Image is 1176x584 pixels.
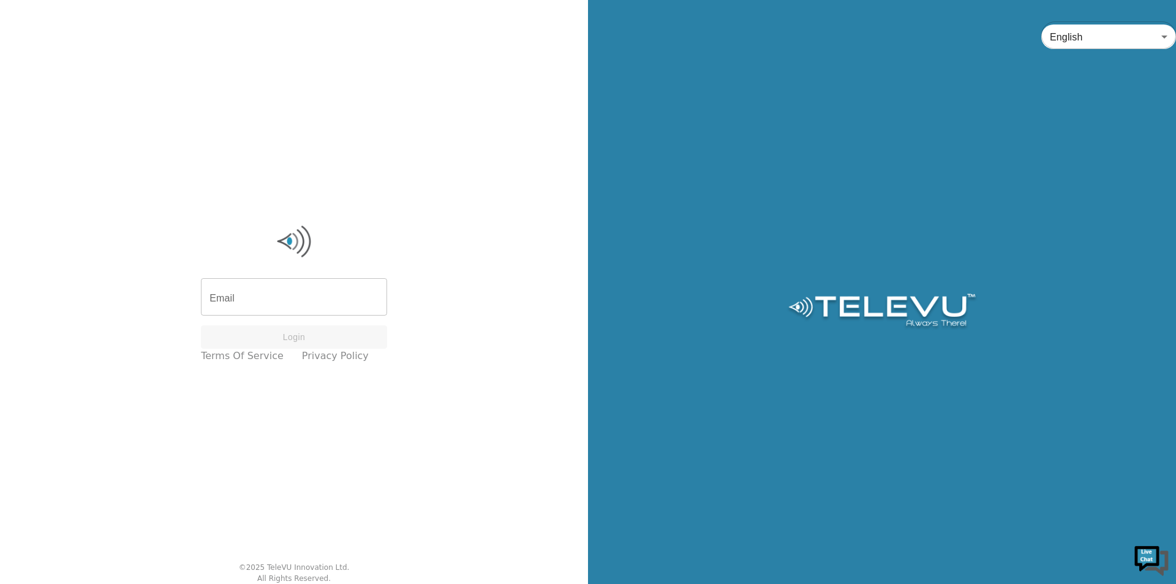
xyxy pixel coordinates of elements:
div: © 2025 TeleVU Innovation Ltd. [239,562,350,573]
img: Chat Widget [1133,541,1170,578]
a: Terms of Service [201,349,284,363]
div: English [1041,20,1176,54]
img: Logo [201,223,387,260]
img: Logo [786,294,977,330]
div: All Rights Reserved. [257,573,331,584]
a: Privacy Policy [302,349,369,363]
